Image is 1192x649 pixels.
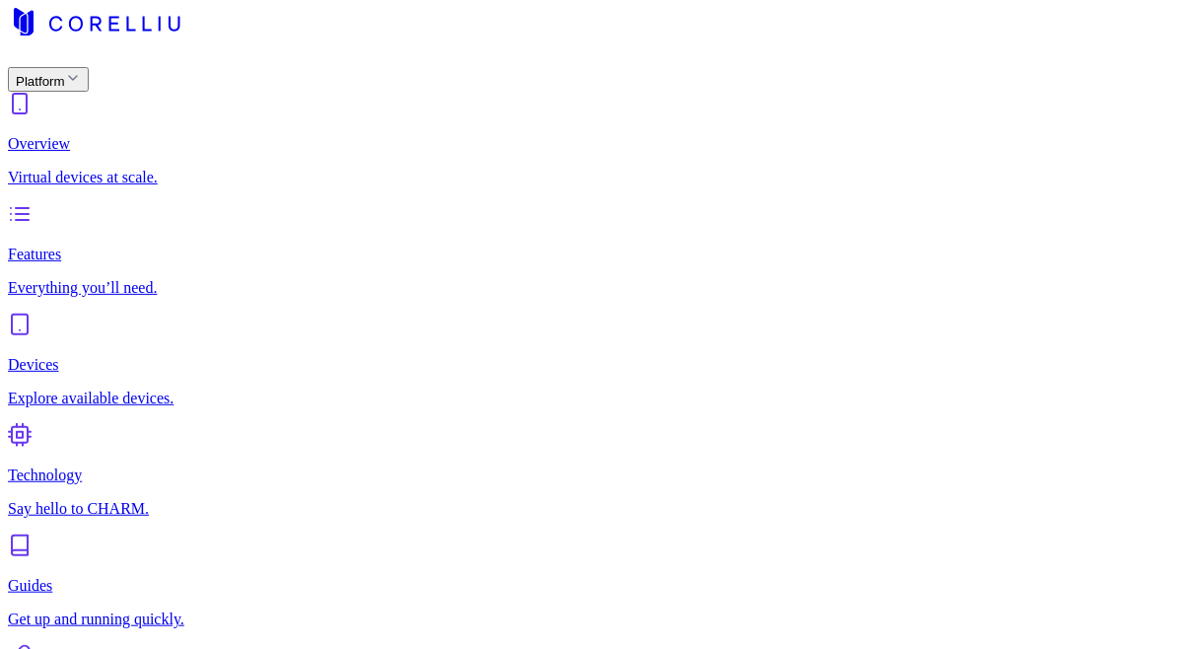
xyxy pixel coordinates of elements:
[8,500,1184,518] p: Say hello to CHARM.
[8,467,1184,484] p: Technology
[8,390,1184,407] p: Explore available devices.
[8,611,1184,628] p: Get up and running quickly.
[8,313,1184,407] a: DevicesExplore available devices.
[8,279,1184,297] p: Everything you’ll need.
[8,92,1184,186] a: OverviewVirtual devices at scale.
[8,39,1184,67] div: Open navigation menu
[8,246,1184,263] p: Features
[8,577,1184,595] p: Guides
[8,356,1184,374] p: Devices
[8,67,89,92] button: Platform
[8,534,1184,628] a: GuidesGet up and running quickly.
[8,423,1184,518] a: TechnologySay hello to CHARM.
[8,169,1184,186] p: Virtual devices at scale.
[8,202,1184,297] a: FeaturesEverything you’ll need.
[8,135,1184,153] p: Overview
[8,22,185,38] a: Home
